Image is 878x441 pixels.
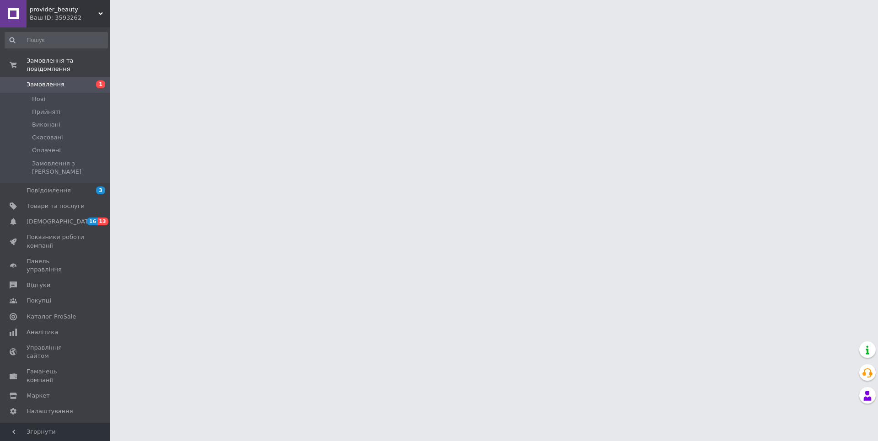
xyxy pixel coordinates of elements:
span: Скасовані [32,133,63,142]
span: Маркет [27,392,50,400]
span: 1 [96,80,105,88]
input: Пошук [5,32,108,48]
span: Налаштування [27,407,73,415]
span: Відгуки [27,281,50,289]
span: Замовлення та повідомлення [27,57,110,73]
span: Покупці [27,297,51,305]
span: Аналітика [27,328,58,336]
span: Замовлення з [PERSON_NAME] [32,159,107,176]
span: Повідомлення [27,186,71,195]
span: Показники роботи компанії [27,233,85,250]
span: Товари та послуги [27,202,85,210]
span: Прийняті [32,108,60,116]
span: Замовлення [27,80,64,89]
span: Панель управління [27,257,85,274]
span: 3 [96,186,105,194]
span: Нові [32,95,45,103]
span: Управління сайтом [27,344,85,360]
span: [DEMOGRAPHIC_DATA] [27,218,94,226]
div: Ваш ID: 3593262 [30,14,110,22]
span: Каталог ProSale [27,313,76,321]
span: 16 [87,218,97,225]
span: provider_beauty [30,5,98,14]
span: 13 [97,218,108,225]
span: Гаманець компанії [27,367,85,384]
span: Виконані [32,121,60,129]
span: Оплачені [32,146,61,154]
